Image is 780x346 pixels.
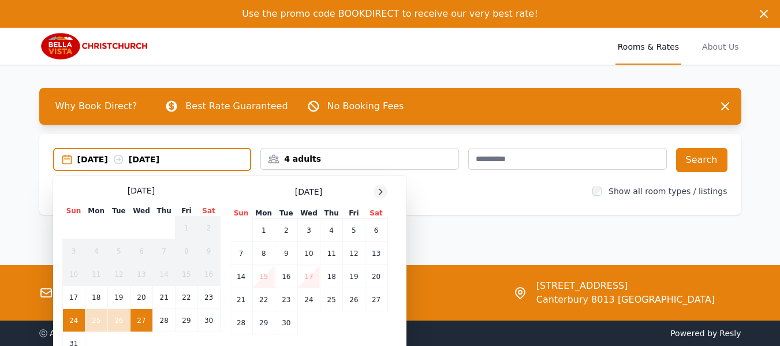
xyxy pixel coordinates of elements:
td: 19 [343,265,365,288]
a: Rooms & Rates [615,28,681,65]
td: 11 [320,242,343,265]
td: 13 [365,242,387,265]
td: 7 [230,242,252,265]
td: 16 [275,265,297,288]
td: 8 [176,240,197,263]
td: 4 [85,240,107,263]
th: Sat [197,206,220,217]
td: 29 [252,311,275,334]
td: 2 [197,217,220,240]
td: 7 [153,240,176,263]
span: Powered by [395,328,741,339]
button: Search [676,148,727,172]
th: Sun [62,206,85,217]
th: Wed [297,208,320,219]
td: 15 [252,265,275,288]
td: 11 [85,263,107,286]
td: 18 [85,286,107,309]
td: 23 [197,286,220,309]
td: 12 [343,242,365,265]
th: Thu [320,208,343,219]
span: [STREET_ADDRESS] [536,279,715,293]
td: 25 [320,288,343,311]
span: Use the promo code BOOKDIRECT to receive our very best rate! [242,8,538,19]
th: Tue [107,206,130,217]
th: Thu [153,206,176,217]
span: ⓒ All Rights Reserved. [GEOGRAPHIC_DATA] [39,329,216,338]
td: 9 [197,240,220,263]
a: About Us [700,28,741,65]
td: 17 [297,265,320,288]
td: 3 [297,219,320,242]
th: Sat [365,208,387,219]
p: No Booking Fees [327,99,404,113]
td: 29 [176,309,197,332]
td: 24 [62,309,85,332]
th: Wed [130,206,152,217]
label: Show all room types / listings [609,187,727,196]
td: 18 [320,265,343,288]
td: 22 [252,288,275,311]
p: Best Rate Guaranteed [185,99,288,113]
td: 12 [107,263,130,286]
div: 4 adults [261,153,458,165]
td: 20 [130,286,152,309]
td: 14 [153,263,176,286]
td: 23 [275,288,297,311]
td: 22 [176,286,197,309]
td: 28 [153,309,176,332]
td: 30 [197,309,220,332]
td: 27 [130,309,152,332]
th: Mon [85,206,107,217]
td: 6 [365,219,387,242]
td: 9 [275,242,297,265]
td: 30 [275,311,297,334]
td: 10 [62,263,85,286]
td: 20 [365,265,387,288]
td: 14 [230,265,252,288]
div: [DATE] [DATE] [77,154,251,165]
td: 1 [252,219,275,242]
td: 4 [320,219,343,242]
td: 26 [343,288,365,311]
td: 5 [343,219,365,242]
td: 27 [365,288,387,311]
td: 6 [130,240,152,263]
td: 21 [230,288,252,311]
a: Resly [719,329,741,338]
th: Sun [230,208,252,219]
span: Canterbury 8013 [GEOGRAPHIC_DATA] [536,293,715,307]
span: [DATE] [128,185,155,196]
th: Mon [252,208,275,219]
th: Fri [176,206,197,217]
td: 17 [62,286,85,309]
td: 25 [85,309,107,332]
td: 5 [107,240,130,263]
td: 2 [275,219,297,242]
td: 8 [252,242,275,265]
th: Fri [343,208,365,219]
td: 16 [197,263,220,286]
td: 10 [297,242,320,265]
td: 26 [107,309,130,332]
td: 19 [107,286,130,309]
th: Tue [275,208,297,219]
td: 13 [130,263,152,286]
img: Bella Vista Christchurch [39,32,150,60]
span: [DATE] [295,186,322,198]
td: 24 [297,288,320,311]
td: 3 [62,240,85,263]
td: 1 [176,217,197,240]
td: 28 [230,311,252,334]
td: 21 [153,286,176,309]
span: Why Book Direct? [46,95,147,118]
td: 15 [176,263,197,286]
